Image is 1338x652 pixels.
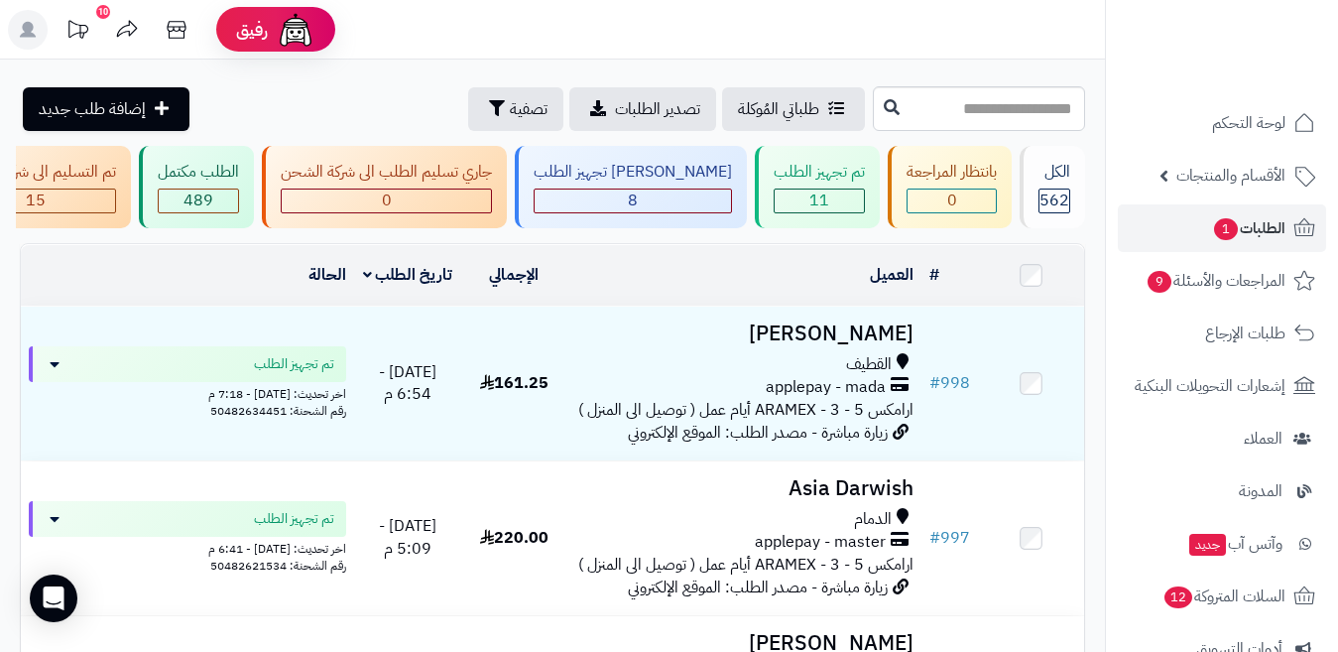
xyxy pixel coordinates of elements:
[929,526,940,550] span: #
[751,146,884,228] a: تم تجهيز الطلب 11
[1118,362,1326,410] a: إشعارات التحويلات البنكية
[1244,425,1282,453] span: العملاء
[96,5,110,19] div: 10
[1148,271,1171,293] span: 9
[308,263,346,287] a: الحالة
[29,382,346,403] div: اخر تحديث: [DATE] - 7:18 م
[382,189,392,212] span: 0
[738,97,819,121] span: طلباتي المُوكلة
[870,263,913,287] a: العميل
[379,360,436,407] span: [DATE] - 6:54 م
[363,263,453,287] a: تاريخ الطلب
[628,576,888,599] span: زيارة مباشرة - مصدر الطلب: الموقع الإلكتروني
[26,189,46,212] span: 15
[30,575,77,622] div: Open Intercom Messenger
[1039,189,1069,212] span: 562
[1118,573,1326,620] a: السلات المتروكة12
[755,531,886,554] span: applepay - master
[1118,520,1326,568] a: وآتس آبجديد
[159,190,238,212] div: 489
[1118,257,1326,305] a: المراجعات والأسئلة9
[258,146,511,228] a: جاري تسليم الطلب الى شركة الشحن 0
[569,87,716,131] a: تصدير الطلبات
[774,161,865,184] div: تم تجهيز الطلب
[236,18,268,42] span: رفيق
[908,190,996,212] div: 0
[628,189,638,212] span: 8
[1118,467,1326,515] a: المدونة
[1118,99,1326,147] a: لوحة التحكم
[468,87,563,131] button: تصفية
[1162,583,1285,610] span: السلات المتروكة
[809,189,829,212] span: 11
[929,263,939,287] a: #
[254,354,334,374] span: تم تجهيز الطلب
[480,526,548,550] span: 220.00
[1212,214,1285,242] span: الطلبات
[1118,204,1326,252] a: الطلبات1
[1203,49,1319,90] img: logo-2.png
[1189,534,1226,556] span: جديد
[907,161,997,184] div: بانتظار المراجعة
[510,97,547,121] span: تصفية
[575,477,913,500] h3: Asia Darwish
[282,190,491,212] div: 0
[766,376,886,399] span: applepay - mada
[1146,267,1285,295] span: المراجعات والأسئلة
[1164,587,1192,608] span: 12
[722,87,865,131] a: طلباتي المُوكلة
[1016,146,1089,228] a: الكل562
[929,371,970,395] a: #998
[578,398,913,422] span: ارامكس ARAMEX - 3 - 5 أيام عمل ( توصيل الى المنزل )
[489,263,539,287] a: الإجمالي
[23,87,189,131] a: إضافة طلب جديد
[1205,320,1285,347] span: طلبات الإرجاع
[535,190,731,212] div: 8
[39,97,146,121] span: إضافة طلب جديد
[379,514,436,561] span: [DATE] - 5:09 م
[135,146,258,228] a: الطلب مكتمل 489
[276,10,315,50] img: ai-face.png
[1135,372,1285,400] span: إشعارات التحويلات البنكية
[628,421,888,445] span: زيارة مباشرة - مصدر الطلب: الموقع الإلكتروني
[1118,415,1326,462] a: العملاء
[884,146,1016,228] a: بانتظار المراجعة 0
[254,509,334,529] span: تم تجهيز الطلب
[1038,161,1070,184] div: الكل
[281,161,492,184] div: جاري تسليم الطلب الى شركة الشحن
[480,371,548,395] span: 161.25
[29,537,346,558] div: اخر تحديث: [DATE] - 6:41 م
[534,161,732,184] div: [PERSON_NAME] تجهيز الطلب
[846,353,892,376] span: القطيف
[615,97,700,121] span: تصدير الطلبات
[929,526,970,550] a: #997
[1239,477,1282,505] span: المدونة
[1187,530,1282,558] span: وآتس آب
[1212,109,1285,137] span: لوحة التحكم
[183,189,213,212] span: 489
[1214,218,1238,240] span: 1
[53,10,102,55] a: تحديثات المنصة
[1176,162,1285,190] span: الأقسام والمنتجات
[578,553,913,577] span: ارامكس ARAMEX - 3 - 5 أيام عمل ( توصيل الى المنزل )
[929,371,940,395] span: #
[947,189,957,212] span: 0
[210,557,346,575] span: رقم الشحنة: 50482621534
[575,323,913,345] h3: [PERSON_NAME]
[158,161,239,184] div: الطلب مكتمل
[511,146,751,228] a: [PERSON_NAME] تجهيز الطلب 8
[854,508,892,531] span: الدمام
[1118,310,1326,357] a: طلبات الإرجاع
[775,190,864,212] div: 11
[210,402,346,420] span: رقم الشحنة: 50482634451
